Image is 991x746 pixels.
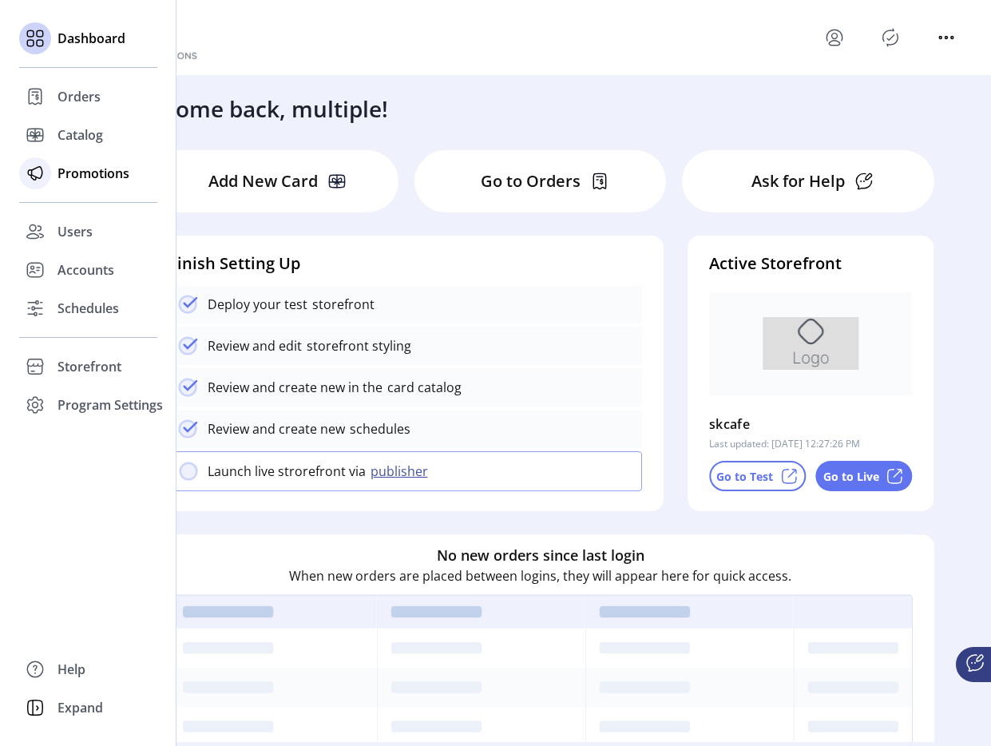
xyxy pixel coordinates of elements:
span: Storefront [57,357,121,376]
p: Review and create new [208,419,345,438]
span: Help [57,660,85,679]
p: Review and edit [208,336,302,355]
p: storefront styling [302,336,411,355]
button: menu [934,25,959,50]
p: Ask for Help [751,169,845,193]
p: card catalog [383,378,462,397]
span: Users [57,222,93,241]
span: Promotions [57,164,129,183]
h6: No new orders since last login [437,545,644,566]
p: Add New Card [208,169,318,193]
button: menu [822,25,847,50]
p: When new orders are placed between logins, they will appear here for quick access. [289,566,791,585]
p: Go to Test [716,468,773,485]
span: Program Settings [57,395,163,415]
span: Expand [57,698,103,717]
p: Go to Orders [481,169,581,193]
p: skcafe [709,411,750,437]
h4: Finish Setting Up [168,252,642,276]
span: Catalog [57,125,103,145]
button: Publisher Panel [878,25,903,50]
p: storefront [307,295,375,314]
h3: Welcome back, multiple! [125,92,388,125]
p: Launch live strorefront via [208,462,366,481]
button: publisher [366,462,438,481]
span: Dashboard [57,29,125,48]
p: Review and create new in the [208,378,383,397]
p: schedules [345,419,410,438]
p: Deploy your test [208,295,307,314]
span: Schedules [57,299,119,318]
p: Last updated: [DATE] 12:27:26 PM [709,437,860,451]
span: Orders [57,87,101,106]
h4: Active Storefront [709,252,913,276]
p: Go to Live [823,468,879,485]
span: Accounts [57,260,114,280]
